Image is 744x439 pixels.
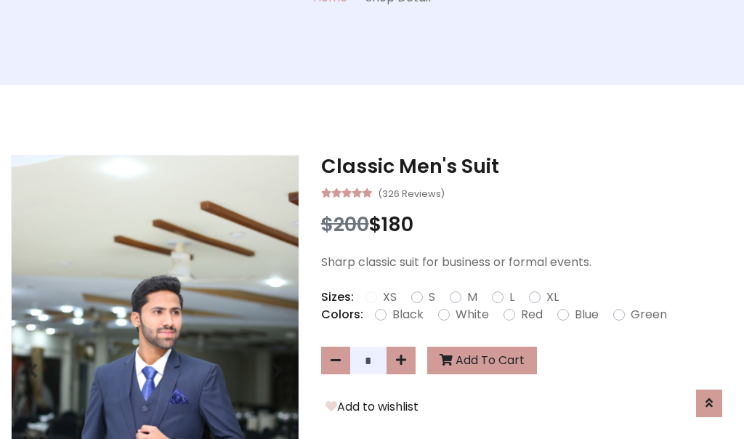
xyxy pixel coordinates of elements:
p: Sizes: [321,289,354,306]
p: Colors: [321,306,363,323]
h3: $ [321,213,733,236]
p: Sharp classic suit for business or formal events. [321,254,733,271]
span: $200 [321,211,369,238]
label: L [509,289,514,306]
label: S [429,289,435,306]
label: Green [631,306,667,323]
h3: Classic Men's Suit [321,155,733,178]
label: M [467,289,477,306]
label: XL [546,289,559,306]
button: Add to wishlist [321,398,423,416]
label: XS [383,289,397,306]
label: Blue [575,306,599,323]
label: Black [392,306,424,323]
label: Red [521,306,543,323]
button: Add To Cart [427,347,537,374]
label: White [456,306,489,323]
small: (326 Reviews) [378,184,445,201]
span: 180 [381,211,413,238]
